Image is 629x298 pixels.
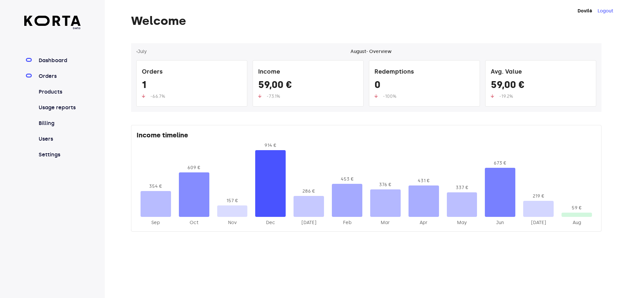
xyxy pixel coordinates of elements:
[447,219,477,226] div: 2025-May
[332,219,362,226] div: 2025-Feb
[258,66,358,79] div: Income
[267,94,280,99] span: -73.1%
[485,160,515,167] div: 673 €
[374,66,474,79] div: Redemptions
[24,26,81,30] span: beta
[294,188,324,195] div: 286 €
[37,151,81,159] a: Settings
[258,94,261,98] img: up
[491,79,591,93] div: 59,00 €
[485,219,515,226] div: 2025-Jun
[294,219,324,226] div: 2025-Jan
[578,8,592,14] strong: Dovilė
[142,79,242,93] div: 1
[37,119,81,127] a: Billing
[523,193,554,200] div: 219 €
[409,219,439,226] div: 2025-Apr
[141,183,171,190] div: 354 €
[562,219,592,226] div: 2025-Aug
[131,14,601,27] h1: Welcome
[370,219,401,226] div: 2025-Mar
[179,219,209,226] div: 2024-Oct
[37,88,81,96] a: Products
[24,16,81,30] a: beta
[217,198,248,204] div: 157 €
[383,94,396,99] span: -100%
[351,48,391,55] div: August - Overview
[37,72,81,80] a: Orders
[491,66,591,79] div: Avg. Value
[255,142,286,149] div: 914 €
[374,79,474,93] div: 0
[179,165,209,171] div: 609 €
[370,182,401,188] div: 376 €
[136,48,147,55] button: ‹July
[137,131,596,142] div: Income timeline
[37,57,81,64] a: Dashboard
[491,94,494,98] img: up
[258,79,358,93] div: 59,00 €
[332,176,362,183] div: 453 €
[142,94,145,98] img: up
[37,104,81,112] a: Usage reports
[409,178,439,184] div: 431 €
[141,219,171,226] div: 2024-Sep
[447,184,477,191] div: 337 €
[499,94,513,99] span: -19.2%
[562,205,592,211] div: 59 €
[150,94,165,99] span: -66.7%
[24,16,81,26] img: Korta
[598,8,613,14] button: Logout
[374,94,378,98] img: up
[523,219,554,226] div: 2025-Jul
[255,219,286,226] div: 2024-Dec
[142,66,242,79] div: Orders
[217,219,248,226] div: 2024-Nov
[37,135,81,143] a: Users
